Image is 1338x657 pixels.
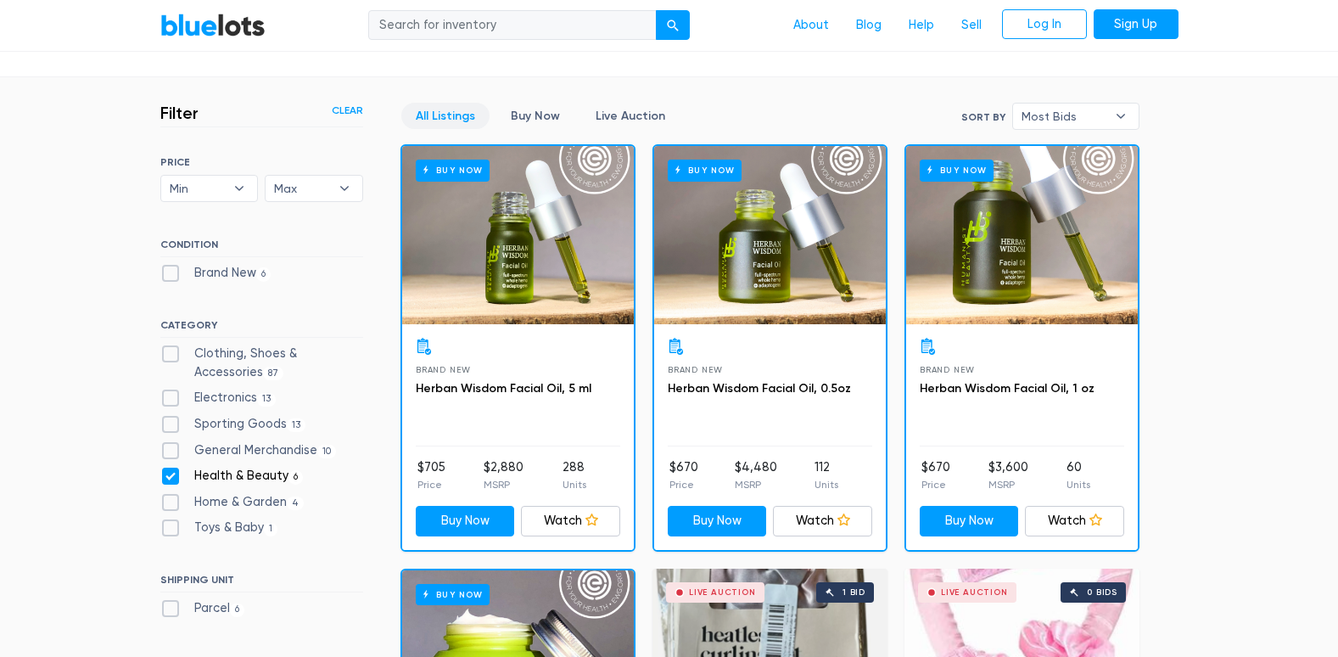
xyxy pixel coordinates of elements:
a: Watch [1025,506,1124,536]
a: Buy Now [654,146,886,324]
h6: Buy Now [416,584,490,605]
label: General Merchandise [160,441,337,460]
span: 6 [230,604,245,617]
a: Watch [773,506,872,536]
li: $705 [417,458,445,492]
span: 6 [256,267,272,281]
input: Search for inventory [368,10,657,41]
span: 87 [263,367,284,380]
a: Buy Now [668,506,767,536]
h6: Buy Now [920,160,994,181]
li: 112 [815,458,838,492]
span: 10 [317,445,337,458]
span: Max [274,176,330,201]
span: 13 [287,418,306,432]
p: Units [1066,477,1090,492]
span: 13 [257,393,277,407]
p: Units [563,477,586,492]
a: About [780,9,843,42]
h6: CATEGORY [160,319,363,338]
h3: Filter [160,103,199,123]
a: Blog [843,9,895,42]
label: Health & Beauty [160,467,304,486]
div: Live Auction [689,588,756,597]
b: ▾ [221,176,257,201]
div: 1 bid [843,588,865,597]
a: Buy Now [416,506,515,536]
a: Sell [948,9,995,42]
p: MSRP [988,477,1028,492]
span: Brand New [920,365,975,374]
label: Parcel [160,599,245,618]
a: Herban Wisdom Facial Oil, 0.5oz [668,381,851,396]
h6: Buy Now [668,160,742,181]
li: 288 [563,458,586,492]
span: Most Bids [1022,104,1106,129]
p: Units [815,477,838,492]
p: Price [417,477,445,492]
a: Buy Now [402,146,634,324]
label: Home & Garden [160,493,305,512]
label: Brand New [160,264,272,283]
li: $4,480 [735,458,777,492]
h6: SHIPPING UNIT [160,574,363,592]
a: Herban Wisdom Facial Oil, 5 ml [416,381,591,396]
a: Help [895,9,948,42]
li: 60 [1066,458,1090,492]
label: Sort By [961,109,1005,125]
a: BlueLots [160,13,266,37]
a: Sign Up [1094,9,1178,40]
b: ▾ [1103,104,1139,129]
h6: PRICE [160,156,363,168]
label: Clothing, Shoes & Accessories [160,345,363,381]
a: Buy Now [496,103,574,129]
li: $670 [921,458,950,492]
h6: CONDITION [160,239,363,257]
a: Herban Wisdom Facial Oil, 1 oz [920,381,1094,396]
b: ▾ [327,176,362,201]
span: 1 [264,523,278,536]
span: Min [170,176,226,201]
h6: Buy Now [416,160,490,181]
a: Log In [1002,9,1087,40]
label: Toys & Baby [160,519,278,537]
a: Live Auction [581,103,680,129]
p: MSRP [735,477,777,492]
label: Sporting Goods [160,415,306,434]
div: 0 bids [1087,588,1117,597]
p: Price [921,477,950,492]
a: Buy Now [906,146,1138,324]
label: Electronics [160,389,277,407]
p: MSRP [484,477,523,492]
li: $670 [669,458,698,492]
div: Live Auction [941,588,1008,597]
a: Watch [521,506,620,536]
p: Price [669,477,698,492]
span: 4 [287,497,305,510]
a: All Listings [401,103,490,129]
li: $3,600 [988,458,1028,492]
a: Clear [332,103,363,118]
li: $2,880 [484,458,523,492]
span: Brand New [668,365,723,374]
span: Brand New [416,365,471,374]
a: Buy Now [920,506,1019,536]
span: 6 [288,470,304,484]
